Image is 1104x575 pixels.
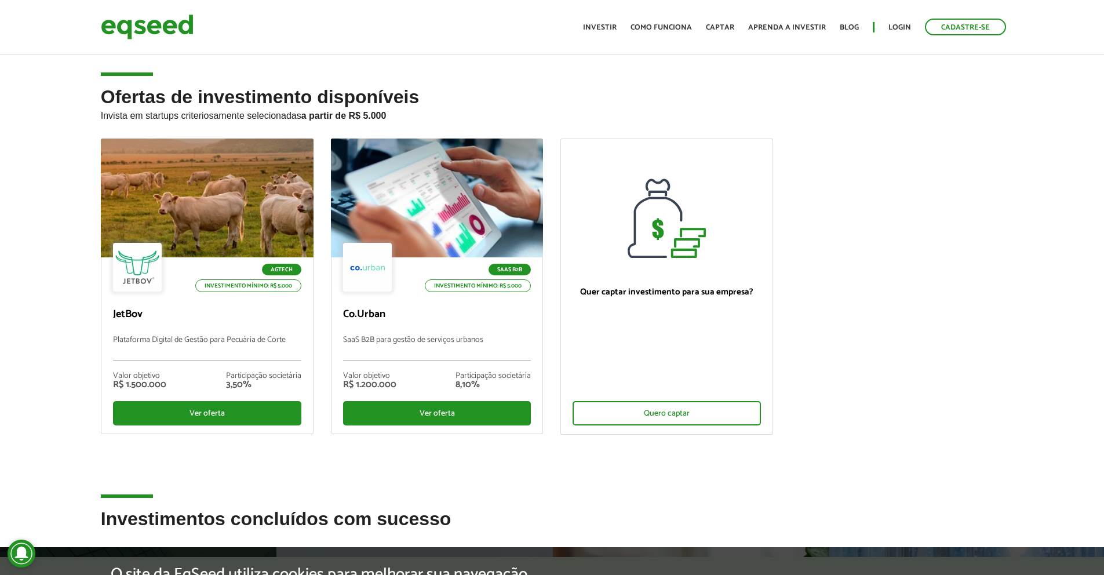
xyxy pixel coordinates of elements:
div: Quero captar [573,401,761,425]
a: Blog [840,24,859,31]
div: Ver oferta [343,401,531,425]
strong: a partir de R$ 5.000 [301,111,387,121]
h2: Ofertas de investimento disponíveis [101,87,1004,139]
a: Aprenda a investir [748,24,826,31]
h2: Investimentos concluídos com sucesso [101,509,1004,547]
p: Agtech [262,264,301,275]
p: Invista em startups criteriosamente selecionadas [101,107,1004,121]
div: Ver oferta [113,401,301,425]
p: SaaS B2B [489,264,531,275]
div: Valor objetivo [343,372,396,380]
p: Investimento mínimo: R$ 5.000 [195,279,301,292]
a: Login [888,24,911,31]
div: Participação societária [456,372,531,380]
p: Investimento mínimo: R$ 5.000 [425,279,531,292]
p: Quer captar investimento para sua empresa? [573,287,761,297]
p: Plataforma Digital de Gestão para Pecuária de Corte [113,336,301,361]
div: 8,10% [456,380,531,390]
a: Cadastre-se [925,19,1006,35]
a: SaaS B2B Investimento mínimo: R$ 5.000 Co.Urban SaaS B2B para gestão de serviços urbanos Valor ob... [331,139,544,434]
p: JetBov [113,308,301,321]
a: Quer captar investimento para sua empresa? Quero captar [560,139,773,435]
div: Valor objetivo [113,372,166,380]
p: SaaS B2B para gestão de serviços urbanos [343,336,531,361]
div: R$ 1.200.000 [343,380,396,390]
div: 3,50% [226,380,301,390]
a: Agtech Investimento mínimo: R$ 5.000 JetBov Plataforma Digital de Gestão para Pecuária de Corte V... [101,139,314,434]
div: Participação societária [226,372,301,380]
div: R$ 1.500.000 [113,380,166,390]
a: Investir [583,24,617,31]
p: Co.Urban [343,308,531,321]
img: EqSeed [101,12,194,42]
a: Captar [706,24,734,31]
a: Como funciona [631,24,692,31]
